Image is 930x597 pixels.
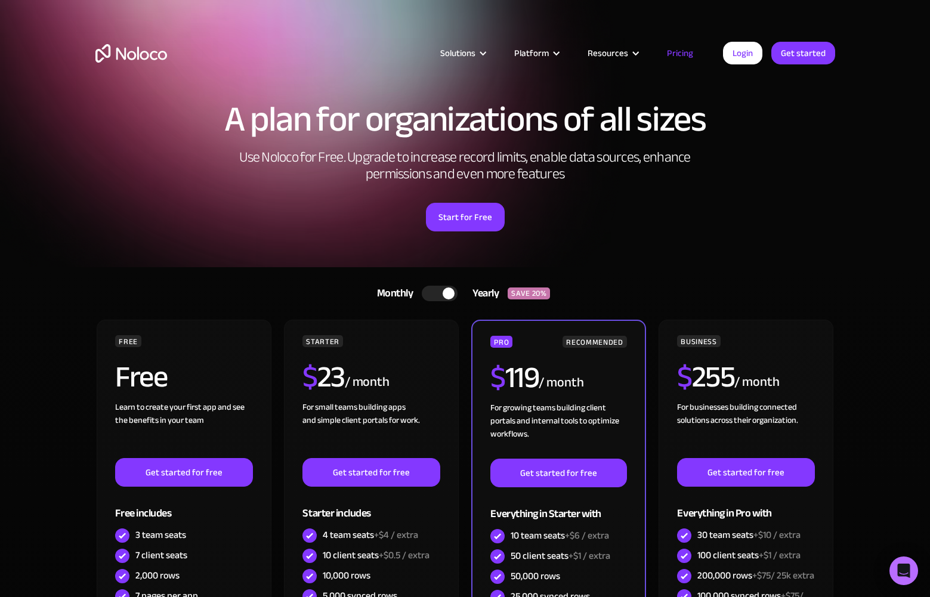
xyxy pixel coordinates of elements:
h2: Free [115,362,167,392]
div: Yearly [458,284,508,302]
div: Free includes [115,487,252,525]
div: / month [345,373,390,392]
h1: A plan for organizations of all sizes [95,101,835,137]
h2: Use Noloco for Free. Upgrade to increase record limits, enable data sources, enhance permissions ... [227,149,704,182]
div: 2,000 rows [135,569,180,582]
div: For growing teams building client portals and internal tools to optimize workflows. [490,401,626,459]
div: 3 team seats [135,528,186,542]
h2: 255 [677,362,734,392]
a: Pricing [652,45,708,61]
a: Get started for free [677,458,814,487]
h2: 119 [490,363,539,392]
div: Everything in Starter with [490,487,626,526]
h2: 23 [302,362,345,392]
div: 4 team seats [323,528,418,542]
a: Get started [771,42,835,64]
span: +$4 / extra [374,526,418,544]
span: +$0.5 / extra [379,546,430,564]
span: +$1 / extra [759,546,801,564]
span: +$6 / extra [565,527,609,545]
span: +$1 / extra [568,547,610,565]
div: Solutions [440,45,475,61]
div: BUSINESS [677,335,720,347]
div: / month [539,373,583,392]
div: / month [734,373,779,392]
div: Solutions [425,45,499,61]
span: +$75/ 25k extra [752,567,814,584]
div: 50,000 rows [511,570,560,583]
div: Platform [514,45,549,61]
div: 30 team seats [697,528,801,542]
div: 10 team seats [511,529,609,542]
a: Start for Free [426,203,505,231]
span: +$10 / extra [753,526,801,544]
a: Get started for free [115,458,252,487]
div: Starter includes [302,487,440,525]
div: 10,000 rows [323,569,370,582]
div: Open Intercom Messenger [889,556,918,585]
div: 200,000 rows [697,569,814,582]
div: Learn to create your first app and see the benefits in your team ‍ [115,401,252,458]
div: 10 client seats [323,549,430,562]
div: Monthly [362,284,422,302]
div: PRO [490,336,512,348]
div: FREE [115,335,141,347]
div: RECOMMENDED [563,336,626,348]
div: Everything in Pro with [677,487,814,525]
span: $ [677,349,692,405]
span: $ [490,349,505,406]
div: Resources [573,45,652,61]
div: 50 client seats [511,549,610,562]
span: $ [302,349,317,405]
a: Login [723,42,762,64]
a: Get started for free [302,458,440,487]
div: For small teams building apps and simple client portals for work. ‍ [302,401,440,458]
a: home [95,44,167,63]
div: For businesses building connected solutions across their organization. ‍ [677,401,814,458]
div: Platform [499,45,573,61]
div: 7 client seats [135,549,187,562]
div: 100 client seats [697,549,801,562]
div: STARTER [302,335,342,347]
div: SAVE 20% [508,287,550,299]
a: Get started for free [490,459,626,487]
div: Resources [588,45,628,61]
